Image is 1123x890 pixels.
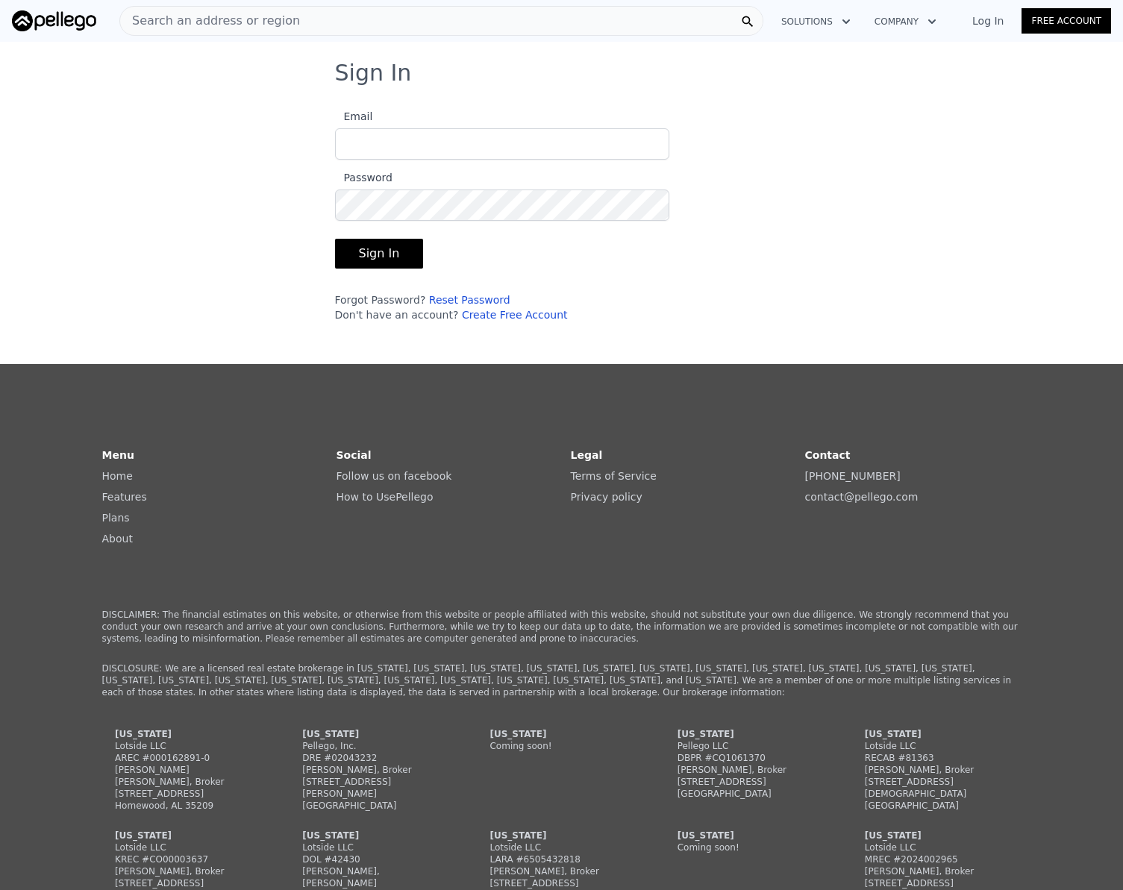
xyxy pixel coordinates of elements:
[865,740,1008,752] div: Lotside LLC
[115,788,258,800] div: [STREET_ADDRESS]
[337,491,434,503] a: How to UsePellego
[335,110,373,122] span: Email
[571,470,657,482] a: Terms of Service
[102,449,134,461] strong: Menu
[489,853,633,865] div: LARA #6505432818
[571,449,603,461] strong: Legal
[115,853,258,865] div: KREC #CO00003637
[865,728,1008,740] div: [US_STATE]
[489,830,633,842] div: [US_STATE]
[865,865,1008,877] div: [PERSON_NAME], Broker
[102,609,1022,645] p: DISCLAIMER: The financial estimates on this website, or otherwise from this website or people aff...
[115,865,258,877] div: [PERSON_NAME], Broker
[337,470,452,482] a: Follow us on facebook
[678,752,821,764] div: DBPR #CQ1061370
[102,512,130,524] a: Plans
[115,752,258,764] div: AREC #000162891-0
[302,853,445,865] div: DOL #42430
[678,788,821,800] div: [GEOGRAPHIC_DATA]
[335,60,789,87] h3: Sign In
[115,728,258,740] div: [US_STATE]
[678,764,821,776] div: [PERSON_NAME], Broker
[302,776,445,800] div: [STREET_ADDRESS][PERSON_NAME]
[865,842,1008,853] div: Lotside LLC
[102,470,133,482] a: Home
[115,830,258,842] div: [US_STATE]
[102,533,133,545] a: About
[865,800,1008,812] div: [GEOGRAPHIC_DATA]
[115,877,258,889] div: [STREET_ADDRESS]
[489,740,633,752] div: Coming soon!
[337,449,372,461] strong: Social
[865,853,1008,865] div: MREC #2024002965
[863,8,948,35] button: Company
[102,491,147,503] a: Features
[335,128,669,160] input: Email
[335,172,392,184] span: Password
[335,189,669,221] input: Password
[115,842,258,853] div: Lotside LLC
[335,292,669,322] div: Forgot Password? Don't have an account?
[302,800,445,812] div: [GEOGRAPHIC_DATA]
[489,728,633,740] div: [US_STATE]
[678,740,821,752] div: Pellego LLC
[302,764,445,776] div: [PERSON_NAME], Broker
[678,728,821,740] div: [US_STATE]
[302,740,445,752] div: Pellego, Inc.
[805,470,901,482] a: [PHONE_NUMBER]
[678,776,821,788] div: [STREET_ADDRESS]
[115,740,258,752] div: Lotside LLC
[571,491,642,503] a: Privacy policy
[120,12,300,30] span: Search an address or region
[805,449,851,461] strong: Contact
[805,491,919,503] a: contact@pellego.com
[954,13,1022,28] a: Log In
[302,830,445,842] div: [US_STATE]
[865,776,1008,800] div: [STREET_ADDRESS][DEMOGRAPHIC_DATA]
[865,830,1008,842] div: [US_STATE]
[489,877,633,889] div: [STREET_ADDRESS]
[462,309,568,321] a: Create Free Account
[115,764,258,788] div: [PERSON_NAME] [PERSON_NAME], Broker
[335,239,424,269] button: Sign In
[302,842,445,853] div: Lotside LLC
[302,752,445,764] div: DRE #02043232
[102,662,1022,698] p: DISCLOSURE: We are a licensed real estate brokerage in [US_STATE], [US_STATE], [US_STATE], [US_ST...
[678,830,821,842] div: [US_STATE]
[12,10,96,31] img: Pellego
[489,842,633,853] div: Lotside LLC
[489,865,633,877] div: [PERSON_NAME], Broker
[302,728,445,740] div: [US_STATE]
[678,842,821,853] div: Coming soon!
[865,752,1008,764] div: RECAB #81363
[302,865,445,889] div: [PERSON_NAME], [PERSON_NAME]
[865,764,1008,776] div: [PERSON_NAME], Broker
[429,294,510,306] a: Reset Password
[1022,8,1111,34] a: Free Account
[769,8,863,35] button: Solutions
[115,800,258,812] div: Homewood, AL 35209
